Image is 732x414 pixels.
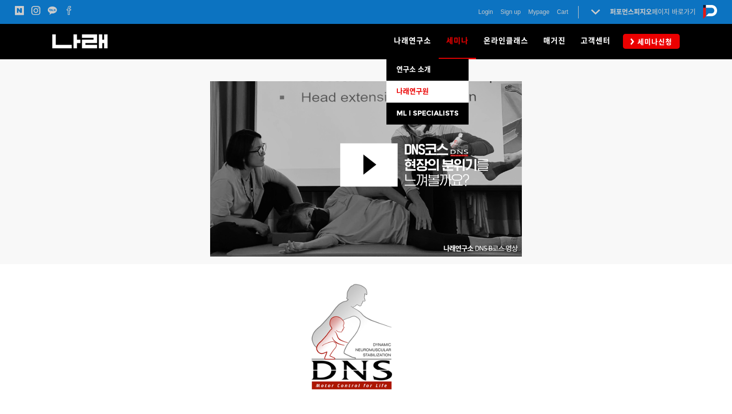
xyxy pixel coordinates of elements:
a: ML l SPECIALISTS [386,103,469,125]
span: 매거진 [543,36,566,45]
a: 연구소 소개 [386,59,469,81]
span: 연구소 소개 [396,65,431,74]
a: Sign up [500,7,521,17]
span: ML l SPECIALISTS [396,109,459,118]
a: 세미나 [439,24,476,59]
img: 2da3928754651.png [301,277,406,410]
a: Mypage [528,7,550,17]
a: 나래연구소 [386,24,439,59]
span: 고객센터 [581,36,610,45]
a: Login [479,7,493,17]
span: 나래연구원 [396,87,429,96]
a: 세미나신청 [623,34,680,48]
span: 온라인클래스 [484,36,528,45]
a: 고객센터 [573,24,618,59]
a: 온라인클래스 [476,24,536,59]
span: 나래연구소 [394,36,431,45]
strong: 퍼포먼스피지오 [610,8,652,15]
span: 세미나신청 [634,37,672,47]
a: 퍼포먼스피지오페이지 바로가기 [610,8,696,15]
a: 나래연구원 [386,81,469,103]
a: 매거진 [536,24,573,59]
a: Cart [557,7,568,17]
span: 세미나 [446,33,469,49]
